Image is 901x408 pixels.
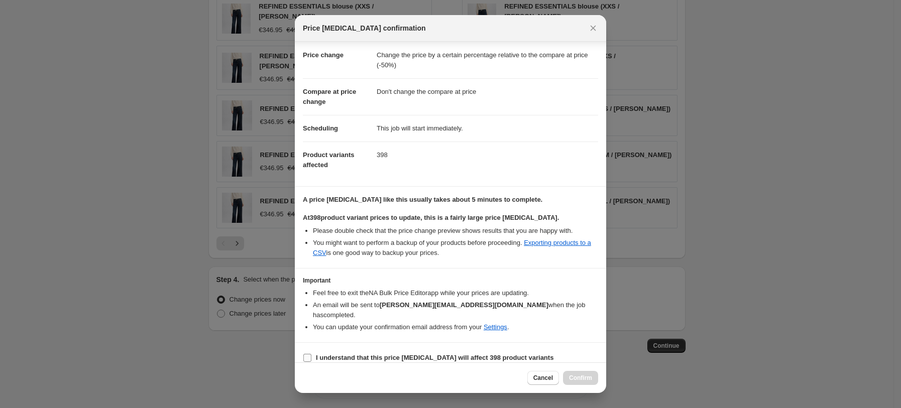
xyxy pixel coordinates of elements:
[533,374,553,382] span: Cancel
[377,142,598,168] dd: 398
[586,21,600,35] button: Close
[313,288,598,298] li: Feel free to exit the NA Bulk Price Editor app while your prices are updating.
[484,323,507,331] a: Settings
[313,238,598,258] li: You might want to perform a backup of your products before proceeding. is one good way to backup ...
[303,196,542,203] b: A price [MEDICAL_DATA] like this usually takes about 5 minutes to complete.
[303,23,426,33] span: Price [MEDICAL_DATA] confirmation
[377,42,598,78] dd: Change the price by a certain percentage relative to the compare at price (-50%)
[313,239,591,256] a: Exporting products to a CSV
[380,301,548,309] b: [PERSON_NAME][EMAIL_ADDRESS][DOMAIN_NAME]
[313,300,598,320] li: An email will be sent to when the job has completed .
[313,322,598,332] li: You can update your confirmation email address from your .
[303,151,355,169] span: Product variants affected
[303,214,559,221] b: At 398 product variant prices to update, this is a fairly large price [MEDICAL_DATA].
[313,226,598,236] li: Please double check that the price change preview shows results that you are happy with.
[527,371,559,385] button: Cancel
[316,354,553,361] b: I understand that this price [MEDICAL_DATA] will affect 398 product variants
[303,51,344,59] span: Price change
[377,78,598,105] dd: Don't change the compare at price
[303,124,338,132] span: Scheduling
[377,115,598,142] dd: This job will start immediately.
[303,88,356,105] span: Compare at price change
[303,277,598,285] h3: Important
